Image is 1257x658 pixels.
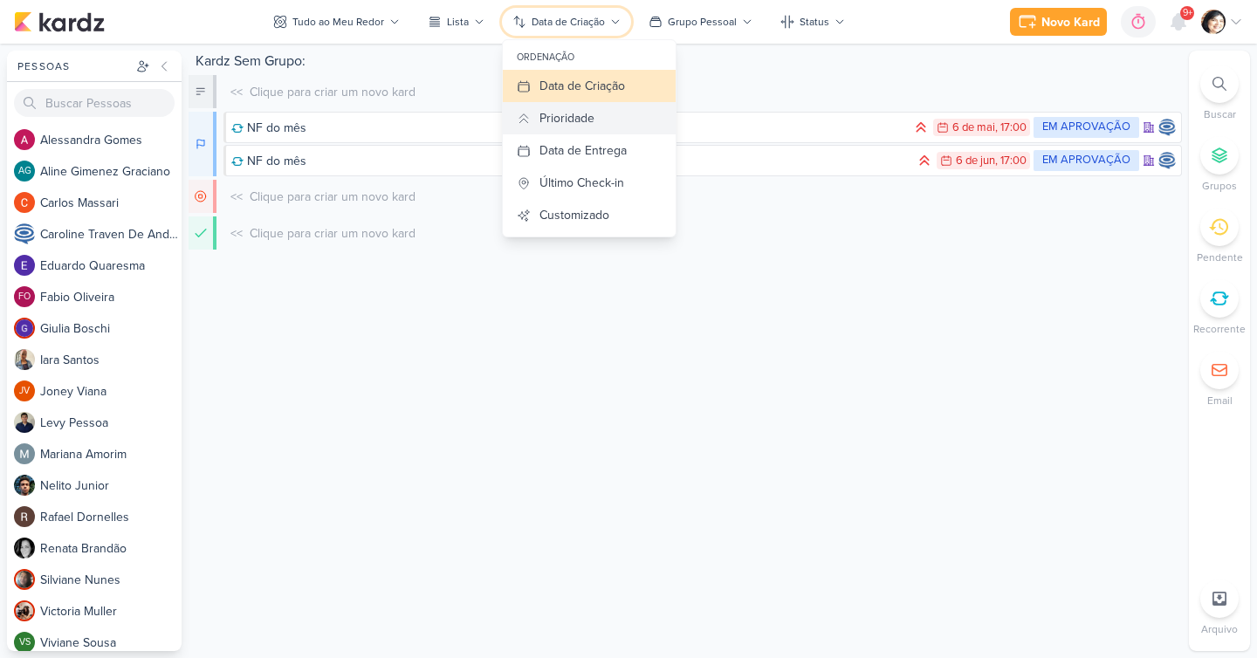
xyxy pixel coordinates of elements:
div: F a b i o O l i v e i r a [40,288,182,306]
div: Novo Kard [1041,13,1100,31]
div: A l i n e G i m e n e z G r a c i a n o [40,162,182,181]
div: Último Check-in [539,174,624,192]
div: V i c t o r i a M u l l e r [40,602,182,620]
div: Prioridade Alta [916,152,933,169]
img: Caroline Traven De Andrade [1158,152,1176,169]
img: Caroline Traven De Andrade [14,223,35,244]
button: Prioridade [503,102,676,134]
div: N e l i t o J u n i o r [40,476,182,495]
div: NF do mês [247,152,306,170]
button: Último Check-in [503,167,676,199]
div: S i l v i a n e N u n e s [40,571,182,589]
div: Responsável: Caroline Traven De Andrade [1158,119,1176,136]
img: Rafael Dornelles [14,506,35,527]
div: Prioridade [539,109,594,127]
div: Viviane Sousa [14,632,35,653]
div: C a r l o s M a s s a r i [40,194,182,212]
p: VS [19,638,31,648]
div: Finalizado [189,216,216,250]
div: NF do mês [247,119,306,137]
div: Joney Viana [14,380,35,401]
div: EM APROVAÇÃO [1034,150,1139,171]
div: Em Espera [189,180,216,213]
img: Levy Pessoa [14,412,35,433]
div: R e n a t a B r a n d ã o [40,539,182,558]
img: Caroline Traven De Andrade [1158,119,1176,136]
div: 6 de jun [956,155,995,167]
div: NF do mês [231,152,912,170]
p: Recorrente [1193,321,1246,337]
img: Silviane Nunes [14,569,35,590]
button: Customizado [503,199,676,231]
div: C a r o l i n e T r a v e n D e A n d r a d e [40,225,182,243]
button: Novo Kard [1010,8,1107,36]
p: AG [18,167,31,176]
img: Victoria Muller [14,600,35,621]
span: 9+ [1183,6,1192,20]
div: EM APROVAÇÃO [1034,117,1139,138]
div: I a r a S a n t o s [40,351,182,369]
div: Aline Gimenez Graciano [14,161,35,182]
p: Buscar [1204,106,1236,122]
p: Email [1207,393,1233,408]
img: Iara Santos [14,349,35,370]
img: Giulia Boschi [14,318,35,339]
div: Pessoas [14,58,133,74]
div: Em Andamento [189,112,216,176]
img: kardz.app [14,11,105,32]
div: Data de Entrega [539,141,627,160]
img: Eduardo Quaresma [14,255,35,276]
img: Alessandra Gomes [14,129,35,150]
div: M a r i a n a A m o r i m [40,445,182,463]
img: Carlos Massari [14,192,35,213]
img: Lucimara Paz [1201,10,1226,34]
div: NF do mês [231,119,909,137]
li: Ctrl + F [1189,65,1250,122]
div: , 17:00 [995,155,1027,167]
div: V i v i a n e S o u s a [40,634,182,652]
p: Pendente [1197,250,1243,265]
div: E d u a r d o Q u a r e s m a [40,257,182,275]
img: Renata Brandão [14,538,35,559]
div: R a f a e l D o r n e l l e s [40,508,182,526]
div: , 17:00 [995,122,1027,134]
p: FO [18,292,31,302]
button: Data de Entrega [503,134,676,167]
p: Arquivo [1201,621,1238,637]
div: Fabio Oliveira [14,286,35,307]
div: Responsável: Caroline Traven De Andrade [1158,152,1176,169]
div: 6 de mai [952,122,995,134]
button: Data de Criação [503,70,676,102]
img: Nelito Junior [14,475,35,496]
div: Customizado [539,206,609,224]
div: A Fazer [189,75,216,108]
img: Mariana Amorim [14,443,35,464]
div: Data de Criação [539,77,625,95]
div: A l e s s a n d r a G o m e s [40,131,182,149]
div: J o n e y V i a n a [40,382,182,401]
p: JV [19,387,30,396]
input: Buscar Pessoas [14,89,175,117]
div: Prioridade Alta [912,119,930,136]
p: Grupos [1202,178,1237,194]
div: G i u l i a B o s c h i [40,319,182,338]
div: L e v y P e s s o a [40,414,182,432]
div: Kardz Sem Grupo: [189,51,1182,75]
div: ordenação [503,45,676,70]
